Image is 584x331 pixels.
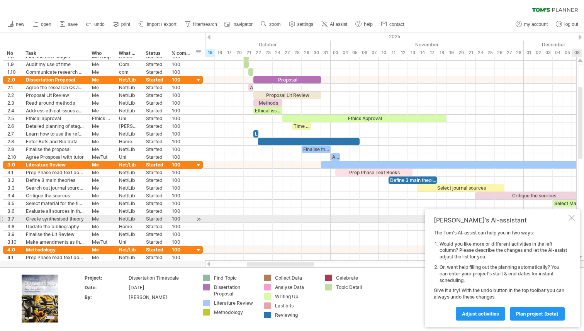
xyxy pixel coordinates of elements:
div: Me [92,92,111,99]
div: The Tom's AI-assist can help you in two ways: Give it a try! With the undo button in the top tool... [434,230,567,320]
div: Tuesday, 25 November 2025 [485,49,495,57]
div: Thursday, 20 November 2025 [456,49,466,57]
div: Net/Lib [119,207,138,215]
div: Methods [253,99,282,107]
div: Topic Detail [336,284,378,290]
div: 100 [172,246,190,253]
div: Monday, 10 November 2025 [379,49,389,57]
div: Define 3 main theoires [389,177,437,184]
div: Net/Lib [119,246,138,253]
div: Select material for the final Lit Review [26,200,84,207]
div: Net/Lib [119,215,138,222]
div: Started [146,246,164,253]
div: Dissertation Timescale [129,275,194,281]
div: 2.3 [7,99,18,107]
div: 3.3 [7,184,18,192]
div: Started [146,238,164,246]
div: Thursday, 30 October 2025 [311,49,321,57]
div: 2.10 [7,153,18,161]
div: 3.0 [7,161,18,168]
div: Started [146,68,164,76]
div: 100 [172,231,190,238]
div: Friday, 5 December 2025 [562,49,572,57]
a: new [5,19,27,29]
div: Me [92,76,111,83]
a: AI assist [319,19,350,29]
div: Analyse Data [275,284,317,290]
div: 100 [172,215,190,222]
div: Me [92,254,111,261]
span: settings [297,22,313,27]
div: Started [146,184,164,192]
div: Net/Lib [119,130,138,137]
div: Ethical issues [253,107,282,114]
div: 2.5 [7,115,18,122]
div: Search out journal sources [26,184,84,192]
div: Started [146,254,164,261]
div: Thursday, 16 October 2025 [215,49,224,57]
div: Started [146,107,164,114]
div: Started [146,146,164,153]
span: navigator [234,22,253,27]
div: 100 [172,92,190,99]
div: Started [146,130,164,137]
div: Monday, 20 October 2025 [234,49,244,57]
div: 100 [172,169,190,176]
div: Ethics Comm [92,115,111,122]
div: Friday, 14 November 2025 [418,49,427,57]
div: [PERSON_NAME]'s Pl [119,122,138,130]
a: log out [554,19,581,29]
div: Me [92,207,111,215]
div: Me [92,200,111,207]
div: Started [146,223,164,230]
div: Me [92,246,111,253]
div: Task [25,49,83,57]
div: Net/Lib [119,231,138,238]
div: Enter Refs and Bib data [26,138,84,145]
span: open [41,22,51,27]
div: Make amendments as the research progresses [26,238,84,246]
a: filter/search [183,19,219,29]
div: Learn to ref in Word [253,130,258,137]
div: Dissertation Proposal [26,76,84,83]
div: Literature Review [26,161,84,168]
a: settings [287,19,316,29]
a: import / export [136,19,179,29]
div: com [119,68,138,76]
div: Started [146,169,164,176]
div: No [7,49,17,57]
div: Wednesday, 12 November 2025 [398,49,408,57]
div: Monday, 27 October 2025 [282,49,292,57]
span: import / export [147,22,177,27]
div: Net/Lib [119,92,138,99]
div: scroll to activity [195,215,202,223]
div: Agree Prosposal with tutor [26,153,84,161]
div: Ethical approval [26,115,84,122]
div: 2.6 [7,122,18,130]
div: 2.4 [7,107,18,114]
div: Thursday, 4 December 2025 [553,49,562,57]
div: Wednesday, 22 October 2025 [253,49,263,57]
div: 2.2 [7,92,18,99]
a: save [58,19,80,29]
div: Wednesday, 5 November 2025 [350,49,360,57]
div: Friday, 24 October 2025 [273,49,282,57]
div: Reviewing [275,312,317,318]
div: 100 [172,192,190,199]
div: Methodology [214,309,256,316]
div: Uni [119,238,138,246]
div: Writing Up [275,293,317,300]
div: Thursday, 6 November 2025 [360,49,369,57]
div: Started [146,92,164,99]
div: Friday, 17 October 2025 [224,49,234,57]
div: Thursday, 27 November 2025 [504,49,514,57]
div: Prep Phase Text Books [335,169,413,176]
div: Wednesday, 15 October 2025 [205,49,215,57]
div: 100 [172,177,190,184]
div: 100 [172,84,190,91]
span: new [16,22,24,27]
div: Monday, 24 November 2025 [475,49,485,57]
div: 100 [172,76,190,83]
div: Communicate research Qs [26,68,84,76]
div: 100 [172,107,190,114]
